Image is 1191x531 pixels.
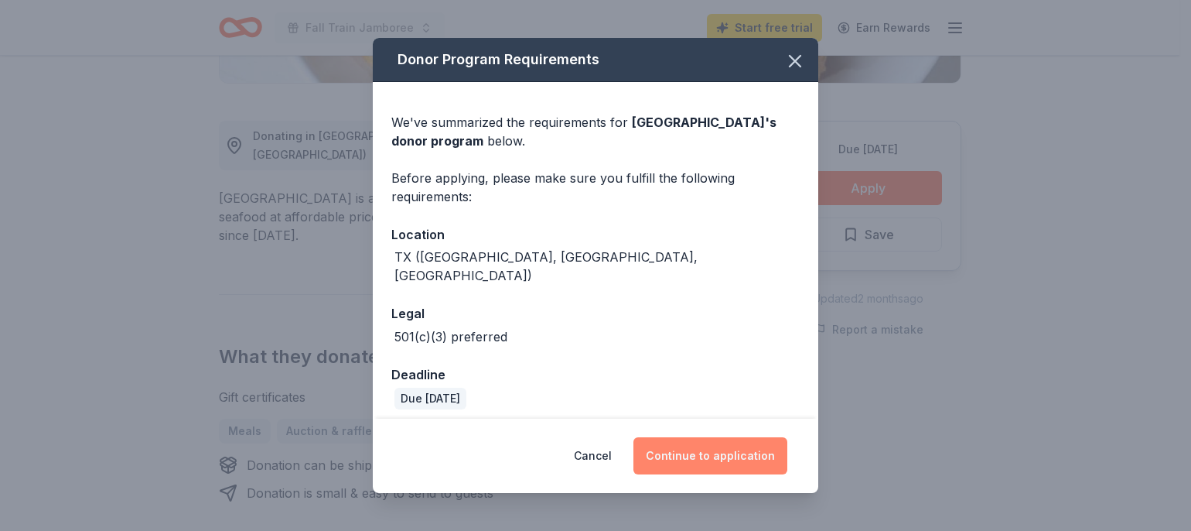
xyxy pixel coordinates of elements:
div: Before applying, please make sure you fulfill the following requirements: [391,169,800,206]
button: Continue to application [633,437,787,474]
div: Location [391,224,800,245]
div: 501(c)(3) preferred [394,327,507,346]
div: Deadline [391,365,800,385]
div: Due [DATE] [394,388,466,409]
div: We've summarized the requirements for below. [391,113,800,150]
div: Legal [391,303,800,324]
div: Donor Program Requirements [373,38,818,82]
button: Cancel [574,437,612,474]
div: TX ([GEOGRAPHIC_DATA], [GEOGRAPHIC_DATA], [GEOGRAPHIC_DATA]) [394,248,800,285]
